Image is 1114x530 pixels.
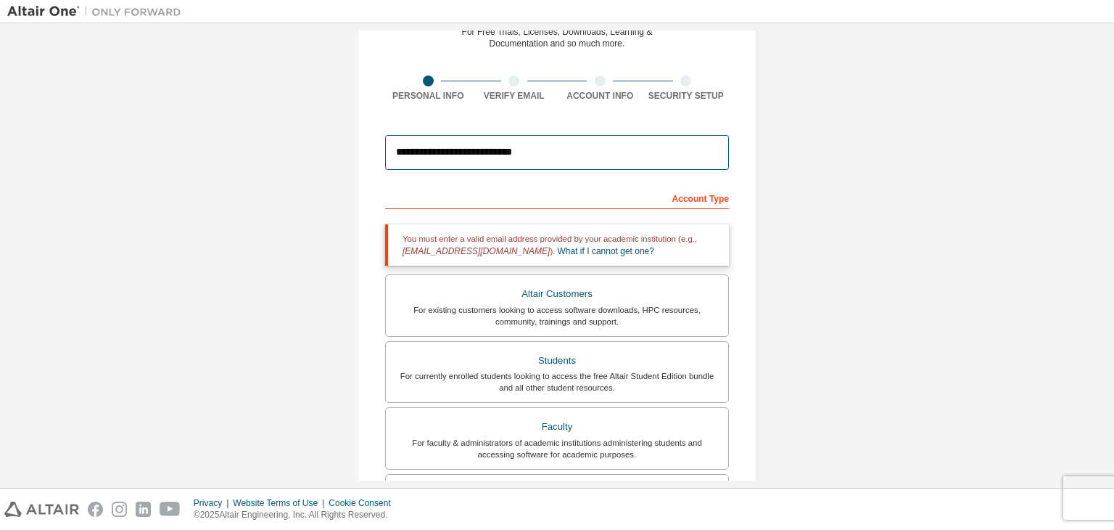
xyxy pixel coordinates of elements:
[643,90,730,102] div: Security Setup
[395,417,719,437] div: Faculty
[557,90,643,102] div: Account Info
[395,437,719,460] div: For faculty & administrators of academic institutions administering students and accessing softwa...
[160,502,181,517] img: youtube.svg
[329,497,399,509] div: Cookie Consent
[233,497,329,509] div: Website Terms of Use
[403,246,550,256] span: [EMAIL_ADDRESS][DOMAIN_NAME]
[395,370,719,394] div: For currently enrolled students looking to access the free Altair Student Edition bundle and all ...
[88,502,103,517] img: facebook.svg
[112,502,127,517] img: instagram.svg
[558,246,654,256] a: What if I cannot get one?
[471,90,558,102] div: Verify Email
[136,502,151,517] img: linkedin.svg
[385,224,729,266] div: You must enter a valid email address provided by your academic institution (e.g., ).
[4,502,79,517] img: altair_logo.svg
[7,4,189,19] img: Altair One
[462,26,653,49] div: For Free Trials, Licenses, Downloads, Learning & Documentation and so much more.
[385,90,471,102] div: Personal Info
[385,186,729,209] div: Account Type
[194,509,400,521] p: © 2025 Altair Engineering, Inc. All Rights Reserved.
[194,497,233,509] div: Privacy
[395,284,719,304] div: Altair Customers
[395,351,719,371] div: Students
[395,304,719,327] div: For existing customers looking to access software downloads, HPC resources, community, trainings ...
